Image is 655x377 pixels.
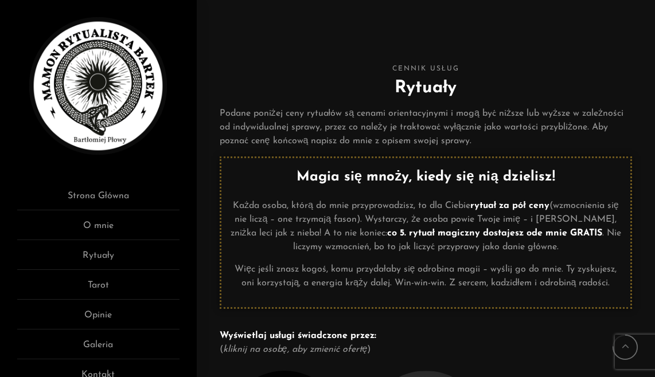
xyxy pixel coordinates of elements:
strong: Wyświetlaj usługi świadczone przez: [220,331,376,340]
p: ( ) [220,329,632,356]
h2: Rytuały [220,75,632,101]
a: Galeria [17,338,180,359]
strong: rytuał za pół ceny [470,201,549,210]
p: Podane poniżej ceny rytuałów są cenami orientacyjnymi i mogą być niższe lub wyższe w zależności o... [220,107,632,148]
strong: co 5. rytuał magiczny dostajesz ode mnie GRATIS [387,229,602,238]
img: Rytualista Bartek [29,17,167,155]
em: kliknij na osobę, aby zmienić ofertę [223,345,368,354]
a: O mnie [17,219,180,240]
a: Opinie [17,308,180,329]
strong: Magia się mnoży, kiedy się nią dzielisz! [297,170,555,184]
a: Tarot [17,278,180,300]
p: Więc jeśli znasz kogoś, komu przydałaby się odrobina magii – wyślij go do mnie. Ty zyskujesz, oni... [230,262,622,290]
p: Każda osoba, którą do mnie przyprowadzisz, to dla Ciebie (wzmocnienia się nie liczą – one trzymaj... [230,199,622,254]
span: Cennik usług [220,63,632,75]
a: Rytuały [17,249,180,270]
a: Strona Główna [17,189,180,210]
